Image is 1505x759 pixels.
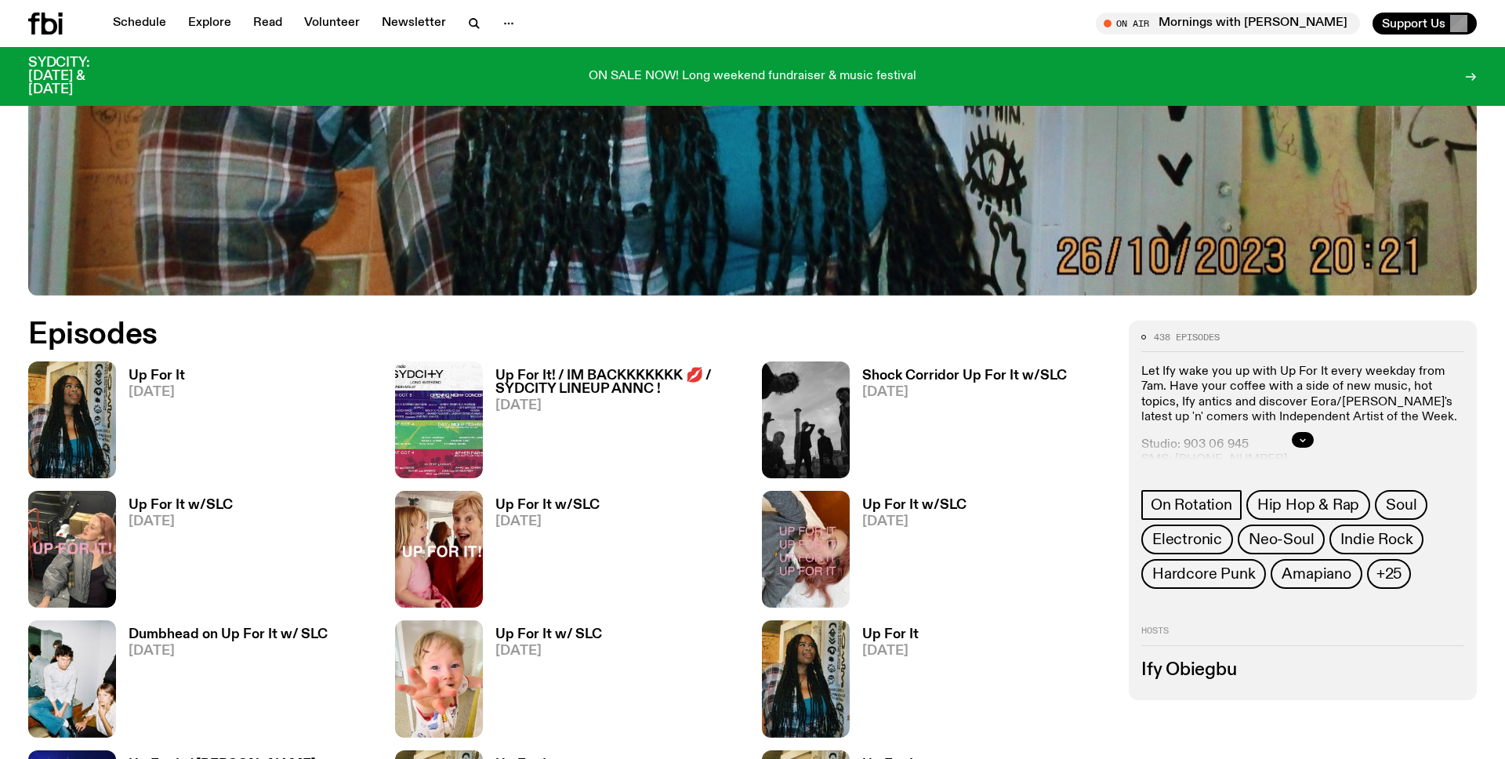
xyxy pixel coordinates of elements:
[1373,13,1477,34] button: Support Us
[495,628,602,641] h3: Up For It w/ SLC
[1141,365,1464,425] p: Let Ify wake you up with Up For It every weekday from 7am. Have your coffee with a side of new mu...
[129,645,328,658] span: [DATE]
[1271,559,1362,589] a: Amapiano
[862,515,966,528] span: [DATE]
[129,515,233,528] span: [DATE]
[1141,626,1464,645] h2: Hosts
[1282,565,1351,583] span: Amapiano
[762,361,850,478] img: shock corridor 4 SLC
[1257,496,1359,514] span: Hip Hop & Rap
[1386,496,1416,514] span: Soul
[483,628,602,737] a: Up For It w/ SLC[DATE]
[103,13,176,34] a: Schedule
[116,369,185,478] a: Up For It[DATE]
[495,369,743,396] h3: Up For It! / IM BACKKKKKKK 💋 / SYDCITY LINEUP ANNC !
[1246,490,1370,520] a: Hip Hop & Rap
[244,13,292,34] a: Read
[495,515,600,528] span: [DATE]
[129,386,185,399] span: [DATE]
[495,645,602,658] span: [DATE]
[862,369,1067,383] h3: Shock Corridor Up For It w/SLC
[483,499,600,608] a: Up For It w/SLC[DATE]
[28,56,129,96] h3: SYDCITY: [DATE] & [DATE]
[28,620,116,737] img: dumbhead 4 slc
[116,499,233,608] a: Up For It w/SLC[DATE]
[589,70,916,84] p: ON SALE NOW! Long weekend fundraiser & music festival
[28,361,116,478] img: Ify - a Brown Skin girl with black braided twists, looking up to the side with her tongue stickin...
[1367,559,1411,589] button: +25
[1152,565,1255,583] span: Hardcore Punk
[862,499,966,512] h3: Up For It w/SLC
[1141,490,1242,520] a: On Rotation
[1141,525,1233,554] a: Electronic
[295,13,369,34] a: Volunteer
[1375,490,1427,520] a: Soul
[129,499,233,512] h3: Up For It w/SLC
[762,620,850,737] img: Ify - a Brown Skin girl with black braided twists, looking up to the side with her tongue stickin...
[1096,13,1360,34] button: On AirMornings with [PERSON_NAME]
[495,399,743,412] span: [DATE]
[1154,333,1220,342] span: 438 episodes
[850,369,1067,478] a: Shock Corridor Up For It w/SLC[DATE]
[495,499,600,512] h3: Up For It w/SLC
[1382,16,1445,31] span: Support Us
[372,13,455,34] a: Newsletter
[1329,525,1423,554] a: Indie Rock
[129,369,185,383] h3: Up For It
[1340,531,1413,548] span: Indie Rock
[862,628,919,641] h3: Up For It
[850,499,966,608] a: Up For It w/SLC[DATE]
[129,628,328,641] h3: Dumbhead on Up For It w/ SLC
[1249,531,1314,548] span: Neo-Soul
[862,386,1067,399] span: [DATE]
[483,369,743,478] a: Up For It! / IM BACKKKKKKK 💋 / SYDCITY LINEUP ANNC ![DATE]
[850,628,919,737] a: Up For It[DATE]
[1141,662,1464,679] h3: Ify Obiegbu
[1238,525,1325,554] a: Neo-Soul
[1141,559,1266,589] a: Hardcore Punk
[1152,531,1222,548] span: Electronic
[862,645,919,658] span: [DATE]
[116,628,328,737] a: Dumbhead on Up For It w/ SLC[DATE]
[1151,496,1232,514] span: On Rotation
[28,321,988,349] h2: Episodes
[1376,565,1402,583] span: +25
[395,620,483,737] img: baby slc
[179,13,241,34] a: Explore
